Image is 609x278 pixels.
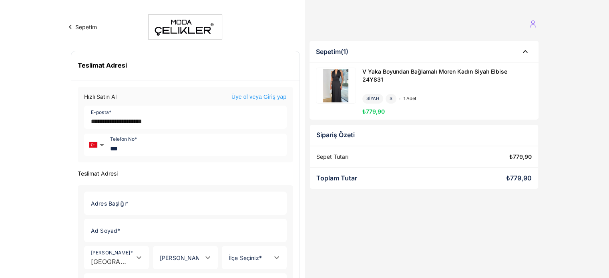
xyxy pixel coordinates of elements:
[341,48,348,56] span: (1)
[509,154,532,160] div: ₺779,90
[362,108,385,115] span: ₺779,90
[317,69,355,102] img: V Yaka Boyundan Bağlamalı Moren Kadın Siyah Elbise 24Y831
[231,93,287,101] a: Üye ol veya Giriş yap
[203,253,213,262] i: Open
[272,253,281,262] i: Open
[78,170,293,177] p: Teslimat Adresi
[84,94,117,100] div: Hızlı Satın Al
[316,48,348,56] div: Sepetim
[66,23,97,31] button: Sepetim
[506,174,532,182] div: ₺779,90
[362,94,383,103] div: SİYAH
[362,68,507,83] span: V Yaka Boyundan Bağlamalı Moren Kadın Siyah Elbise 24Y831
[91,257,129,266] span: [GEOGRAPHIC_DATA]
[78,62,127,69] h2: Teslimat Adresi
[399,96,416,101] div: 1 adet
[84,134,107,156] div: Country Code Selector
[316,154,348,160] div: Sepet Tutarı
[110,136,137,142] div: Telefon No
[316,131,532,139] div: Sipariş Özeti
[316,174,357,182] div: Toplam Tutar
[386,94,396,103] div: S
[134,253,144,262] i: Open
[99,144,105,147] span: ▼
